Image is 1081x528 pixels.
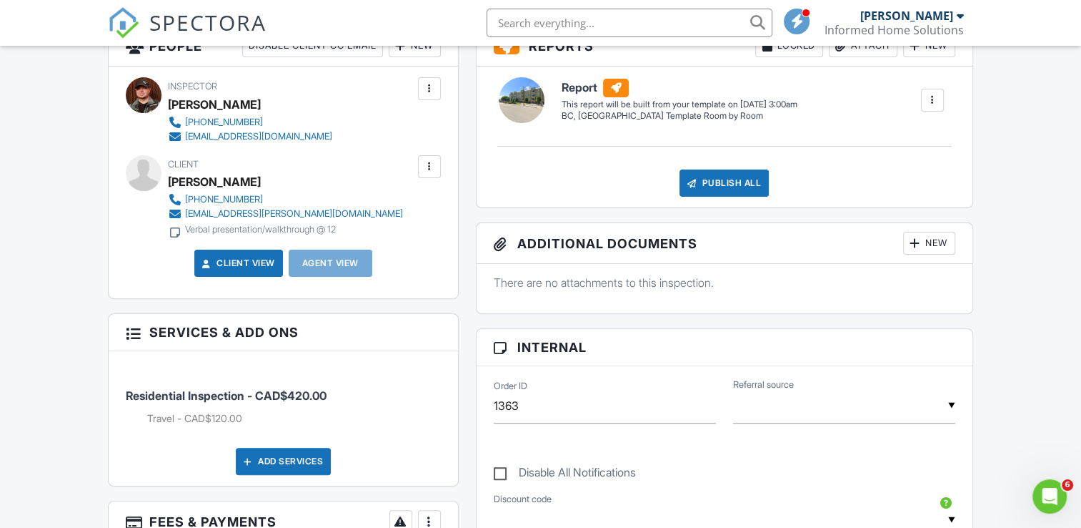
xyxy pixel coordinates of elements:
a: SPECTORA [108,19,266,49]
div: Informed Home Solutions [825,23,964,37]
div: BC, [GEOGRAPHIC_DATA] Template Room by Room [562,110,797,122]
label: Disable All Notifications [494,466,636,484]
label: Order ID [494,380,527,393]
div: Add Services [236,448,331,475]
h3: Additional Documents [477,223,972,264]
h3: People [109,26,457,67]
div: [PERSON_NAME] [860,9,953,23]
div: [PERSON_NAME] [168,94,261,115]
input: Search everything... [487,9,772,37]
div: New [903,232,955,255]
span: 6 [1062,479,1073,491]
div: This report will be built from your template on [DATE] 3:00am [562,99,797,110]
div: [PHONE_NUMBER] [185,117,263,128]
span: SPECTORA [149,7,266,37]
h3: Internal [477,329,972,366]
a: [PHONE_NUMBER] [168,192,403,207]
span: Client [168,159,199,170]
div: [PHONE_NUMBER] [185,194,263,205]
li: Service: Residential Inspection [126,362,440,436]
label: Referral source [733,378,794,391]
div: Disable Client CC Email [242,34,383,57]
h3: Reports [477,26,972,67]
h6: Report [562,79,797,97]
a: [EMAIL_ADDRESS][DOMAIN_NAME] [168,129,332,144]
div: Attach [829,34,897,57]
label: Discount code [494,493,552,506]
li: Add on: Travel [147,411,440,426]
div: Locked [755,34,823,57]
h3: Services & Add ons [109,314,457,351]
div: New [389,34,441,57]
div: New [903,34,955,57]
div: [PERSON_NAME] [168,171,261,192]
div: Verbal presentation/walkthrough @ 12 [185,224,336,235]
span: Residential Inspection - CAD$420.00 [126,388,327,403]
img: The Best Home Inspection Software - Spectora [108,7,139,39]
div: [EMAIL_ADDRESS][DOMAIN_NAME] [185,131,332,142]
div: Publish All [679,170,769,197]
a: [EMAIL_ADDRESS][PERSON_NAME][DOMAIN_NAME] [168,207,403,221]
a: Client View [199,256,275,270]
a: [PHONE_NUMBER] [168,115,332,129]
p: There are no attachments to this inspection. [494,275,955,290]
iframe: Intercom live chat [1032,479,1067,514]
span: Inspector [168,81,217,92]
div: [EMAIL_ADDRESS][PERSON_NAME][DOMAIN_NAME] [185,208,403,220]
